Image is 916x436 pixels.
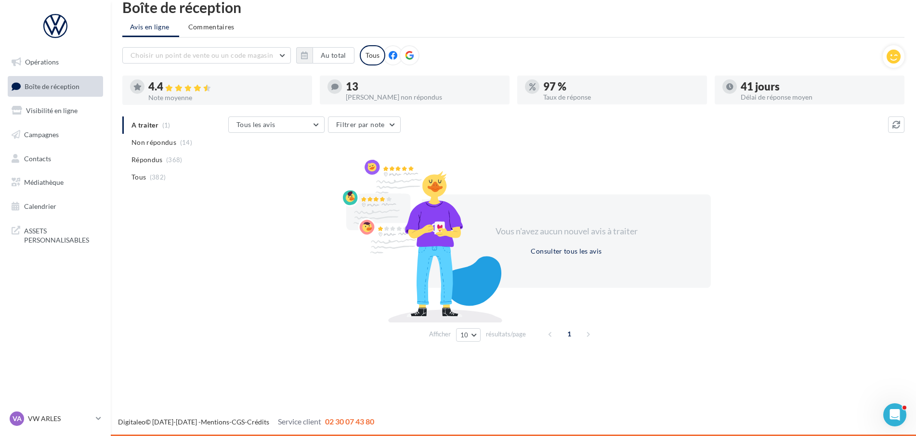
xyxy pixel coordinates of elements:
a: ASSETS PERSONNALISABLES [6,220,105,249]
span: VA [13,414,22,423]
button: 10 [456,328,481,342]
span: Boîte de réception [25,82,79,90]
p: VW ARLES [28,414,92,423]
div: 13 [346,81,502,92]
span: Calendrier [24,202,56,210]
a: Calendrier [6,196,105,217]
span: 02 30 07 43 80 [325,417,374,426]
span: Médiathèque [24,178,64,186]
a: Digitaleo [118,418,145,426]
a: Mentions [201,418,229,426]
button: Consulter tous les avis [527,245,605,257]
iframe: Intercom live chat [883,403,906,426]
a: Boîte de réception [6,76,105,97]
span: Répondus [131,155,163,165]
a: Médiathèque [6,172,105,192]
div: Taux de réponse [543,94,699,101]
span: Non répondus [131,138,176,147]
span: Tous les avis [236,120,275,128]
span: (382) [150,173,166,181]
span: (368) [166,156,183,164]
button: Choisir un point de vente ou un code magasin [122,47,291,64]
div: 4.4 [148,81,304,92]
div: 97 % [543,81,699,92]
span: résultats/page [486,330,526,339]
div: [PERSON_NAME] non répondus [346,94,502,101]
a: VA VW ARLES [8,410,103,428]
div: Tous [360,45,385,65]
span: Campagnes [24,130,59,139]
button: Au total [313,47,354,64]
span: Visibilité en ligne [26,106,78,115]
div: Note moyenne [148,94,304,101]
span: (14) [180,139,192,146]
span: Choisir un point de vente ou un code magasin [131,51,273,59]
button: Au total [296,47,354,64]
span: © [DATE]-[DATE] - - - [118,418,374,426]
a: Opérations [6,52,105,72]
span: Afficher [429,330,451,339]
a: CGS [232,418,245,426]
a: Campagnes [6,125,105,145]
span: 1 [562,326,577,342]
button: Filtrer par note [328,116,401,133]
span: Opérations [25,58,59,66]
div: Vous n'avez aucun nouvel avis à traiter [484,225,649,238]
span: 10 [460,331,469,339]
button: Tous les avis [228,116,325,133]
span: Contacts [24,154,51,162]
span: ASSETS PERSONNALISABLES [24,224,99,245]
span: Service client [278,417,321,426]
span: Commentaires [188,22,235,32]
a: Crédits [247,418,269,426]
div: 41 jours [741,81,897,92]
span: Tous [131,172,146,182]
div: Délai de réponse moyen [741,94,897,101]
a: Contacts [6,149,105,169]
a: Visibilité en ligne [6,101,105,121]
